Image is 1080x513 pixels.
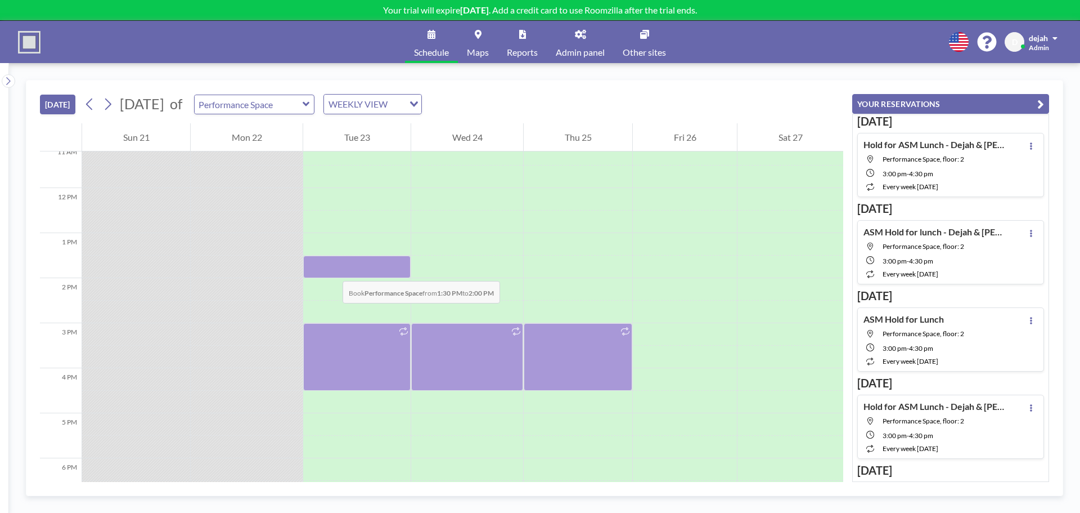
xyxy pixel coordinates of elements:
span: 3:00 PM [883,431,907,440]
h3: [DATE] [857,463,1044,478]
button: [DATE] [40,95,75,114]
a: Other sites [614,21,675,63]
span: WEEKLY VIEW [326,97,390,111]
span: every week [DATE] [883,270,938,278]
span: 3:00 PM [883,344,907,353]
a: Maps [458,21,498,63]
span: Performance Space, floor: 2 [883,329,964,338]
span: dejah [1029,33,1048,43]
span: Performance Space, floor: 2 [883,155,964,163]
span: every week [DATE] [883,182,938,191]
h4: ASM Hold for lunch - Dejah & [PERSON_NAME] [863,226,1004,238]
span: Schedule [414,48,449,57]
a: Reports [498,21,547,63]
img: organization-logo [18,31,40,53]
span: every week [DATE] [883,357,938,365]
span: 4:30 PM [909,257,933,265]
input: Performance Space [195,95,303,114]
h3: [DATE] [857,289,1044,303]
a: Schedule [405,21,458,63]
div: Sat 27 [737,123,843,151]
span: Admin [1029,43,1049,52]
div: Thu 25 [524,123,632,151]
input: Search for option [391,97,403,111]
h4: Hold for ASM Lunch - Dejah & [PERSON_NAME] [863,401,1004,412]
b: 1:30 PM [437,289,462,297]
span: Admin panel [556,48,605,57]
b: 2:00 PM [469,289,494,297]
span: - [907,257,909,265]
b: [DATE] [460,5,489,15]
span: Performance Space, floor: 2 [883,417,964,425]
div: 12 PM [40,188,82,233]
span: [DATE] [120,95,164,112]
h3: [DATE] [857,202,1044,216]
div: 1 PM [40,233,82,278]
div: 11 AM [40,143,82,188]
span: 4:30 PM [909,344,933,353]
a: Admin panel [547,21,614,63]
span: Book from to [343,281,500,304]
div: Wed 24 [411,123,523,151]
span: D [1012,37,1018,47]
span: of [170,95,182,113]
div: 6 PM [40,458,82,503]
div: 5 PM [40,413,82,458]
div: 4 PM [40,368,82,413]
b: Performance Space [364,289,422,297]
div: Tue 23 [303,123,411,151]
span: - [907,431,909,440]
span: Maps [467,48,489,57]
div: Sun 21 [82,123,190,151]
h4: Hold for ASM Lunch - Dejah & [PERSON_NAME] [863,139,1004,150]
h4: ASM Hold for Lunch [863,314,944,325]
span: Reports [507,48,538,57]
span: - [907,344,909,353]
span: 3:00 PM [883,257,907,265]
button: YOUR RESERVATIONS [852,94,1049,114]
span: - [907,169,909,178]
div: Search for option [324,95,421,114]
span: 4:30 PM [909,169,933,178]
span: Other sites [623,48,666,57]
span: 4:30 PM [909,431,933,440]
span: 3:00 PM [883,169,907,178]
h3: [DATE] [857,376,1044,390]
span: Performance Space, floor: 2 [883,242,964,251]
h3: [DATE] [857,114,1044,128]
span: every week [DATE] [883,444,938,453]
div: Fri 26 [633,123,737,151]
div: 2 PM [40,278,82,323]
div: 3 PM [40,323,82,368]
div: Mon 22 [191,123,303,151]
